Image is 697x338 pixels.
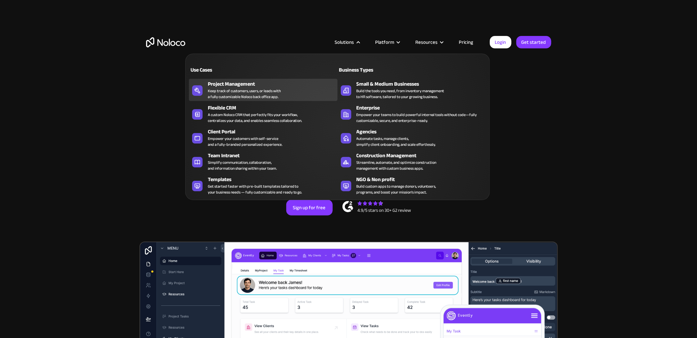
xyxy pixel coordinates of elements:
a: Team IntranetSimplify communication, collaboration,and information sharing within your team. [189,150,338,173]
a: Get started [516,36,551,48]
a: Flexible CRMA custom Noloco CRM that perfectly fits your workflow,centralizes your data, and enab... [189,103,338,125]
div: Build the tools you need, from inventory management to HR software, tailored to your growing busi... [357,88,444,100]
a: Construction ManagementStreamline, automate, and optimize constructionmanagement with custom busi... [338,150,486,173]
div: Simplify communication, collaboration, and information sharing within your team. [208,160,277,171]
a: Pricing [451,38,482,46]
div: A custom Noloco CRM that perfectly fits your workflow, centralizes your data, and enables seamles... [208,112,302,124]
a: Project ManagementKeep track of customers, users, or leads witha fully customizable Noloco back o... [189,79,338,101]
a: EnterpriseEmpower your teams to build powerful internal tools without code—fully customizable, se... [338,103,486,125]
div: Resources [407,38,451,46]
div: Resources [416,38,438,46]
div: Construction Management [357,152,489,160]
a: Client PortalEmpower your customers with self-serviceand a fully-branded personalized experience. [189,127,338,149]
div: Project Management [208,80,340,88]
div: Keep track of customers, users, or leads with a fully customizable Noloco back office app. [208,88,281,100]
div: Use Cases [189,66,260,74]
a: AgenciesAutomate tasks, manage clients,simplify client onboarding, and scale effortlessly. [338,127,486,149]
div: Team Intranet [208,152,340,160]
div: NGO & Non profit [357,176,489,183]
div: Platform [367,38,407,46]
div: Empower your customers with self-service and a fully-branded personalized experience. [208,136,282,147]
div: Enterprise [357,104,489,112]
div: Empower your teams to build powerful internal tools without code—fully customizable, secure, and ... [357,112,483,124]
div: Small & Medium Businesses [357,80,489,88]
a: NGO & Non profitBuild custom apps to manage donors, volunteers,programs, and boost your mission’s... [338,174,486,196]
div: Agencies [357,128,489,136]
div: Business Types [338,66,409,74]
a: Small & Medium BusinessesBuild the tools you need, from inventory managementto HR software, tailo... [338,79,486,101]
div: Get started faster with pre-built templates tailored to your business needs — fully customizable ... [208,183,302,195]
div: Build custom apps to manage donors, volunteers, programs, and boost your mission’s impact. [357,183,436,195]
div: Platform [375,38,394,46]
a: TemplatesGet started faster with pre-built templates tailored toyour business needs — fully custo... [189,174,338,196]
div: Flexible CRM [208,104,340,112]
h1: Custom No-Code Business Apps Platform [146,85,551,90]
nav: Solutions [185,44,490,200]
div: Solutions [327,38,367,46]
div: Streamline, automate, and optimize construction management with custom business apps. [357,160,437,171]
a: Business Types [338,62,486,77]
div: Templates [208,176,340,183]
a: Sign up for free [286,200,333,215]
a: Use Cases [189,62,338,77]
a: Login [490,36,511,48]
div: Automate tasks, manage clients, simplify client onboarding, and scale effortlessly. [357,136,436,147]
div: Client Portal [208,128,340,136]
a: home [146,37,185,47]
div: Solutions [335,38,354,46]
h2: Business Apps for Teams [146,97,551,149]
